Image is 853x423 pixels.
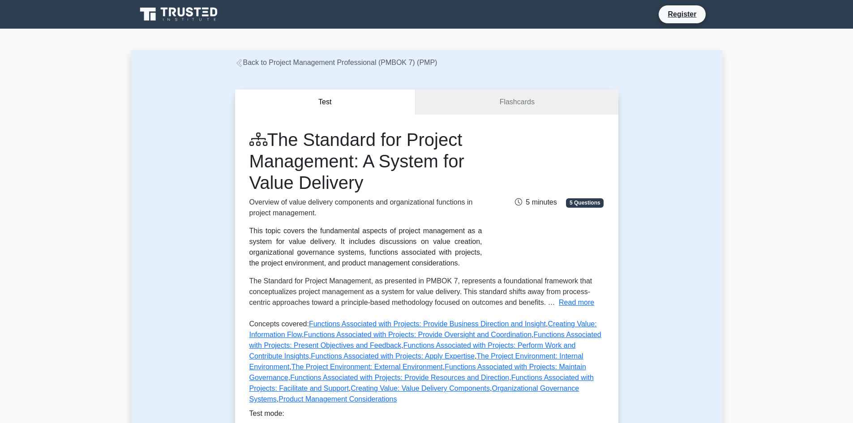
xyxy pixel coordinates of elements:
[662,9,702,20] a: Register
[515,198,557,206] span: 5 minutes
[290,374,509,381] a: Functions Associated with Projects: Provide Resources and Direction
[249,129,482,193] h1: The Standard for Project Management: A System for Value Delivery
[309,320,546,328] a: Functions Associated with Projects: Provide Business Direction and Insight
[304,331,532,338] a: Functions Associated with Projects: Provide Oversight and Coordination
[249,408,604,423] div: Test mode:
[311,352,475,360] a: Functions Associated with Projects: Apply Expertise
[249,226,482,269] div: This topic covers the fundamental aspects of project management as a system for value delivery. I...
[416,90,618,115] a: Flashcards
[249,197,482,218] p: Overview of value delivery components and organizational functions in project management.
[291,363,443,371] a: The Project Environment: External Environment
[351,385,490,392] a: Creating Value: Value Delivery Components
[235,59,437,66] a: Back to Project Management Professional (PMBOK 7) (PMP)
[559,297,594,308] button: Read more
[249,342,576,360] a: Functions Associated with Projects: Perform Work and Contribute Insights
[235,90,416,115] button: Test
[566,198,604,207] span: 5 Questions
[249,277,592,306] span: The Standard for Project Management, as presented in PMBOK 7, represents a foundational framework...
[249,319,604,408] p: Concepts covered: , , , , , , , , , , , , ,
[279,395,397,403] a: Product Management Considerations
